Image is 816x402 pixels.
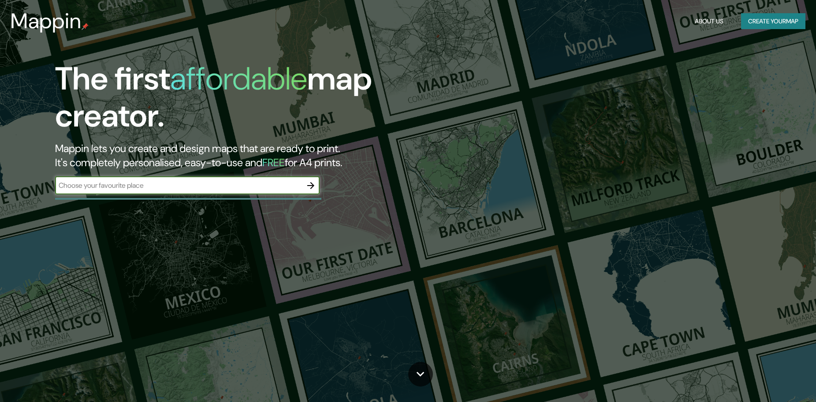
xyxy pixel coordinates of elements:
button: Create yourmap [741,13,805,30]
h2: Mappin lets you create and design maps that are ready to print. It's completely personalised, eas... [55,141,463,170]
h5: FREE [262,156,285,169]
h3: Mappin [11,9,82,33]
h1: The first map creator. [55,60,463,141]
input: Choose your favourite place [55,180,302,190]
button: About Us [691,13,727,30]
h1: affordable [170,58,307,99]
img: mappin-pin [82,23,89,30]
